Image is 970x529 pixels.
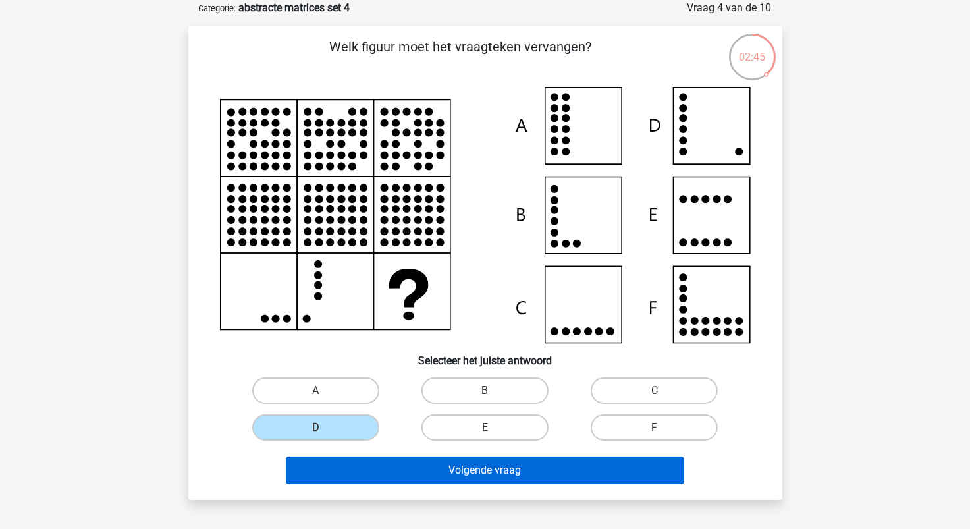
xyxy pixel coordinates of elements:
[199,3,236,13] small: Categorie:
[209,37,712,76] p: Welk figuur moet het vraagteken vervangen?
[421,377,549,404] label: B
[239,1,350,14] strong: abstracte matrices set 4
[421,414,549,441] label: E
[591,414,718,441] label: F
[252,377,379,404] label: A
[252,414,379,441] label: D
[209,344,761,367] h6: Selecteer het juiste antwoord
[728,32,777,65] div: 02:45
[591,377,718,404] label: C
[286,457,684,484] button: Volgende vraag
